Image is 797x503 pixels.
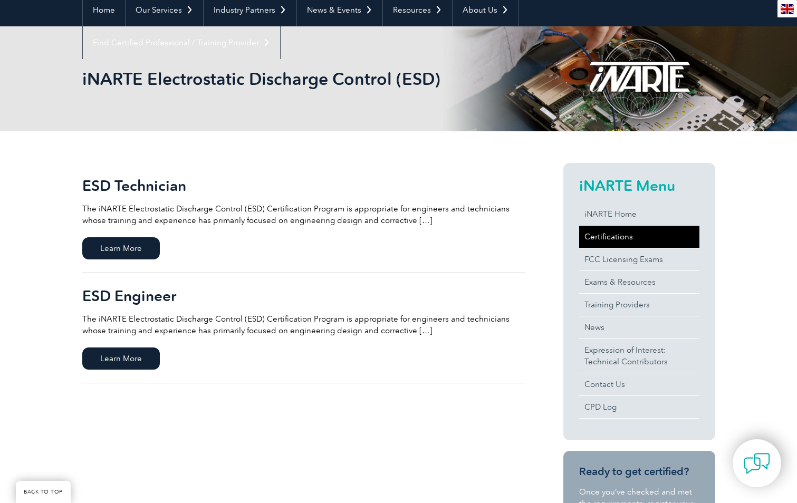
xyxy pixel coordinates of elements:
span: Learn More [82,347,160,370]
p: The iNARTE Electrostatic Discharge Control (ESD) Certification Program is appropriate for enginee... [82,313,525,336]
a: Contact Us [579,373,699,395]
h3: Ready to get certified? [579,465,699,478]
span: Learn More [82,237,160,259]
a: CPD Log [579,396,699,418]
a: iNARTE Home [579,203,699,225]
a: Certifications [579,226,699,248]
a: News [579,316,699,338]
a: ESD Engineer The iNARTE Electrostatic Discharge Control (ESD) Certification Program is appropriat... [82,273,525,383]
h2: ESD Engineer [82,287,525,304]
a: Training Providers [579,294,699,316]
img: en [781,4,794,14]
h2: iNARTE Menu [579,177,699,194]
h1: iNARTE Electrostatic Discharge Control (ESD) [82,69,487,89]
img: contact-chat.png [744,450,770,477]
a: Find Certified Professional / Training Provider [83,26,280,59]
a: ESD Technician The iNARTE Electrostatic Discharge Control (ESD) Certification Program is appropri... [82,163,525,273]
a: BACK TO TOP [16,481,71,503]
a: FCC Licensing Exams [579,248,699,270]
a: Exams & Resources [579,271,699,293]
h2: ESD Technician [82,177,525,194]
a: Expression of Interest:Technical Contributors [579,339,699,373]
p: The iNARTE Electrostatic Discharge Control (ESD) Certification Program is appropriate for enginee... [82,203,525,226]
